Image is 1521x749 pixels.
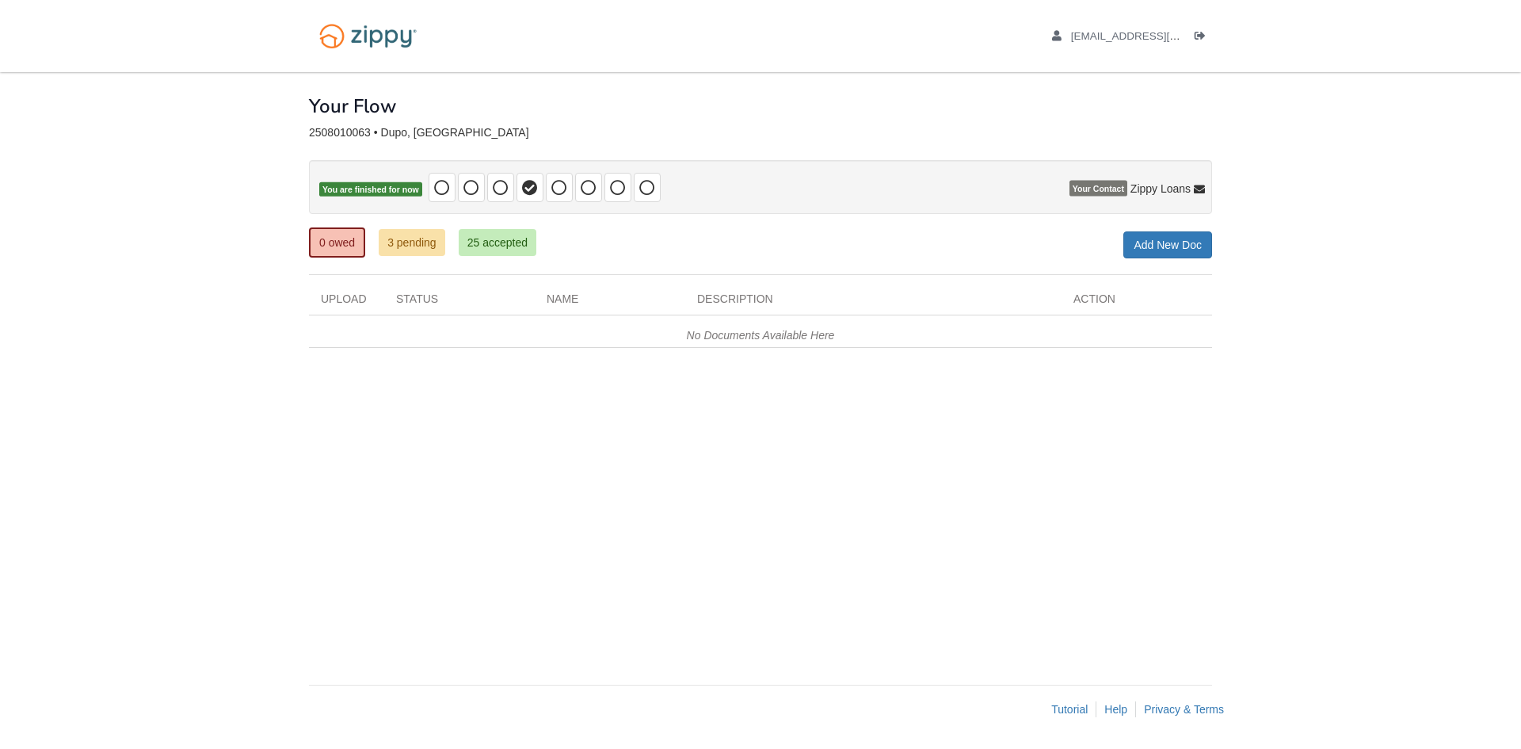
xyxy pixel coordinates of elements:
[309,126,1212,139] div: 2508010063 • Dupo, [GEOGRAPHIC_DATA]
[535,291,685,315] div: Name
[309,291,384,315] div: Upload
[1195,30,1212,46] a: Log out
[459,229,536,256] a: 25 accepted
[309,16,427,56] img: Logo
[687,329,835,342] em: No Documents Available Here
[1062,291,1212,315] div: Action
[309,96,396,117] h1: Your Flow
[1052,30,1252,46] a: edit profile
[1123,231,1212,258] a: Add New Doc
[1071,30,1252,42] span: benjaminwuelling@gmail.com
[384,291,535,315] div: Status
[379,229,445,256] a: 3 pending
[1130,181,1191,197] span: Zippy Loans
[1104,703,1127,716] a: Help
[319,182,422,197] span: You are finished for now
[309,227,365,258] a: 0 owed
[685,291,1062,315] div: Description
[1051,703,1088,716] a: Tutorial
[1069,181,1127,197] span: Your Contact
[1144,703,1224,716] a: Privacy & Terms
